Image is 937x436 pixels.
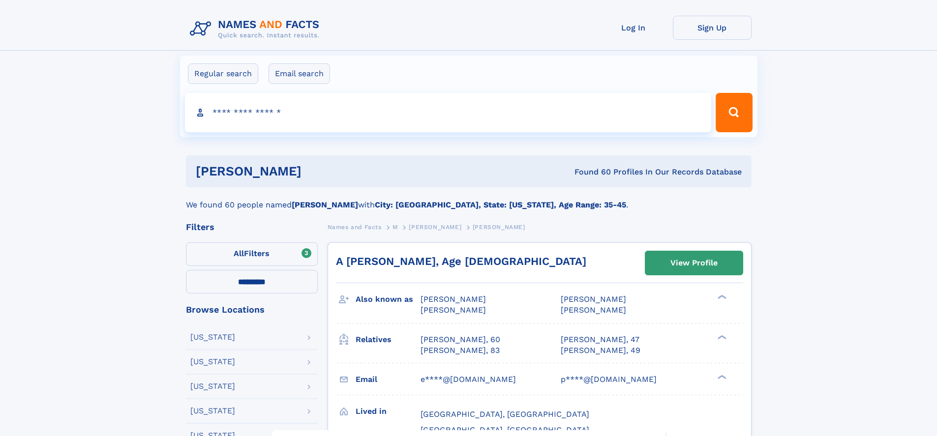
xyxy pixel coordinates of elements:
[186,16,328,42] img: Logo Names and Facts
[421,294,486,304] span: [PERSON_NAME]
[715,374,727,380] div: ❯
[716,93,752,132] button: Search Button
[473,224,525,231] span: [PERSON_NAME]
[196,165,438,177] h1: [PERSON_NAME]
[234,249,244,258] span: All
[190,382,235,390] div: [US_STATE]
[421,409,589,419] span: [GEOGRAPHIC_DATA], [GEOGRAPHIC_DATA]
[356,403,421,420] h3: Lived in
[186,187,752,211] div: We found 60 people named with .
[185,93,712,132] input: search input
[328,221,382,233] a: Names and Facts
[561,334,639,345] a: [PERSON_NAME], 47
[188,63,258,84] label: Regular search
[186,242,318,266] label: Filters
[356,371,421,388] h3: Email
[715,334,727,340] div: ❯
[393,221,398,233] a: M
[356,331,421,348] h3: Relatives
[670,252,718,274] div: View Profile
[715,294,727,300] div: ❯
[645,251,743,275] a: View Profile
[393,224,398,231] span: M
[190,358,235,366] div: [US_STATE]
[594,16,673,40] a: Log In
[673,16,752,40] a: Sign Up
[421,345,500,356] a: [PERSON_NAME], 83
[438,167,742,177] div: Found 60 Profiles In Our Records Database
[421,305,486,315] span: [PERSON_NAME]
[409,221,461,233] a: [PERSON_NAME]
[186,305,318,314] div: Browse Locations
[186,223,318,232] div: Filters
[292,200,358,209] b: [PERSON_NAME]
[190,333,235,341] div: [US_STATE]
[336,255,586,267] a: A [PERSON_NAME], Age [DEMOGRAPHIC_DATA]
[561,345,640,356] a: [PERSON_NAME], 49
[269,63,330,84] label: Email search
[190,407,235,415] div: [US_STATE]
[561,305,626,315] span: [PERSON_NAME]
[409,224,461,231] span: [PERSON_NAME]
[421,334,500,345] a: [PERSON_NAME], 60
[421,425,589,435] span: [GEOGRAPHIC_DATA], [GEOGRAPHIC_DATA]
[561,294,626,304] span: [PERSON_NAME]
[375,200,626,209] b: City: [GEOGRAPHIC_DATA], State: [US_STATE], Age Range: 35-45
[356,291,421,308] h3: Also known as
